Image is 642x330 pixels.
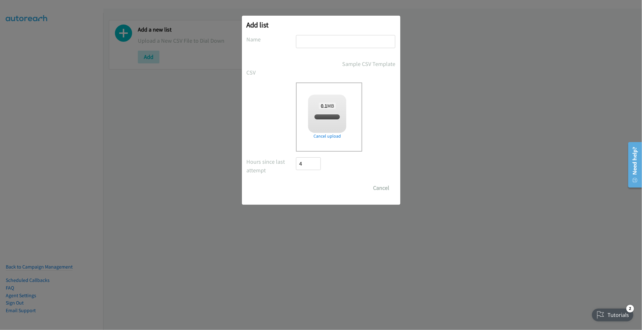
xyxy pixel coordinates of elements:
a: Cancel upload [308,133,346,140]
label: CSV [247,68,296,77]
label: Name [247,35,296,44]
button: Cancel [367,182,396,194]
strong: 0.1 [321,103,327,109]
span: MB [319,103,336,109]
label: Hours since last attempt [247,157,296,175]
h2: Add list [247,20,396,29]
span: split_5.csv [317,114,338,120]
a: Sample CSV Template [342,60,396,68]
iframe: Resource Center [624,140,642,190]
iframe: Checklist [588,302,637,325]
